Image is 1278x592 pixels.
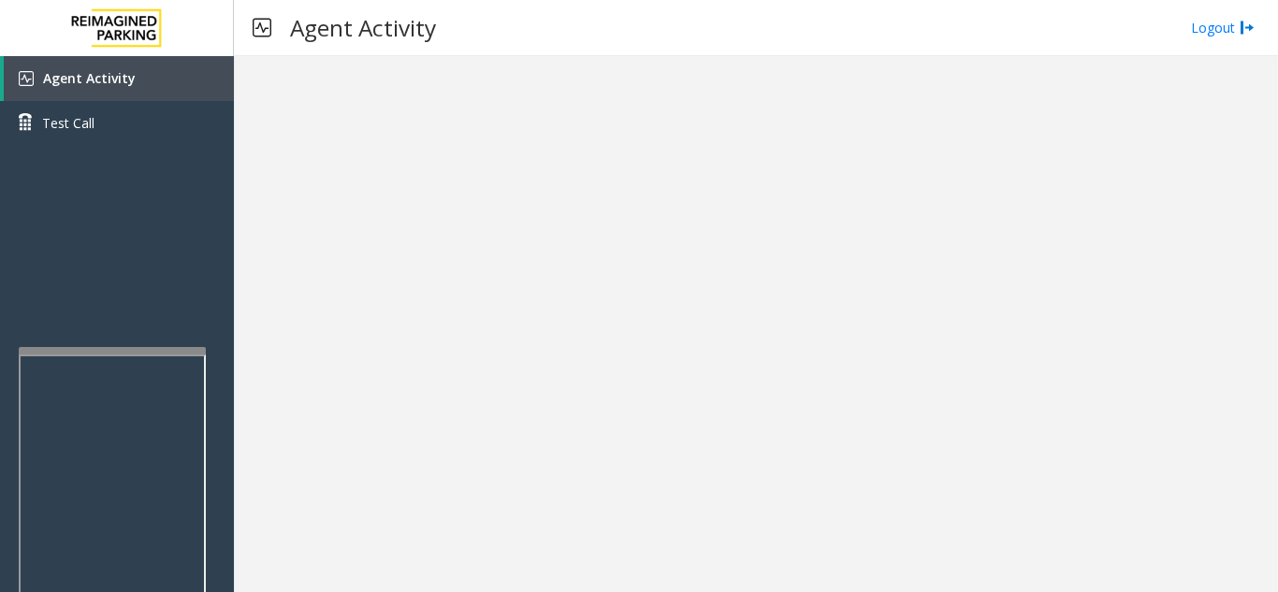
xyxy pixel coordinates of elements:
img: 'icon' [19,71,34,86]
h3: Agent Activity [281,5,445,51]
img: pageIcon [253,5,271,51]
a: Agent Activity [4,56,234,101]
span: Test Call [42,113,94,133]
img: logout [1240,18,1255,37]
a: Logout [1191,18,1255,37]
span: Agent Activity [43,69,136,87]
